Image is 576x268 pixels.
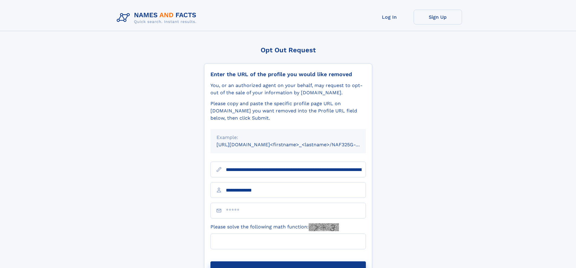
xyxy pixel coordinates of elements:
div: Example: [216,134,360,141]
div: You, or an authorized agent on your behalf, may request to opt-out of the sale of your informatio... [210,82,366,96]
div: Enter the URL of the profile you would like removed [210,71,366,78]
small: [URL][DOMAIN_NAME]<firstname>_<lastname>/NAF325G-xxxxxxxx [216,142,377,147]
div: Opt Out Request [204,46,372,54]
img: Logo Names and Facts [114,10,201,26]
div: Please copy and paste the specific profile page URL on [DOMAIN_NAME] you want removed into the Pr... [210,100,366,122]
a: Sign Up [414,10,462,24]
a: Log In [365,10,414,24]
label: Please solve the following math function: [210,223,339,231]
